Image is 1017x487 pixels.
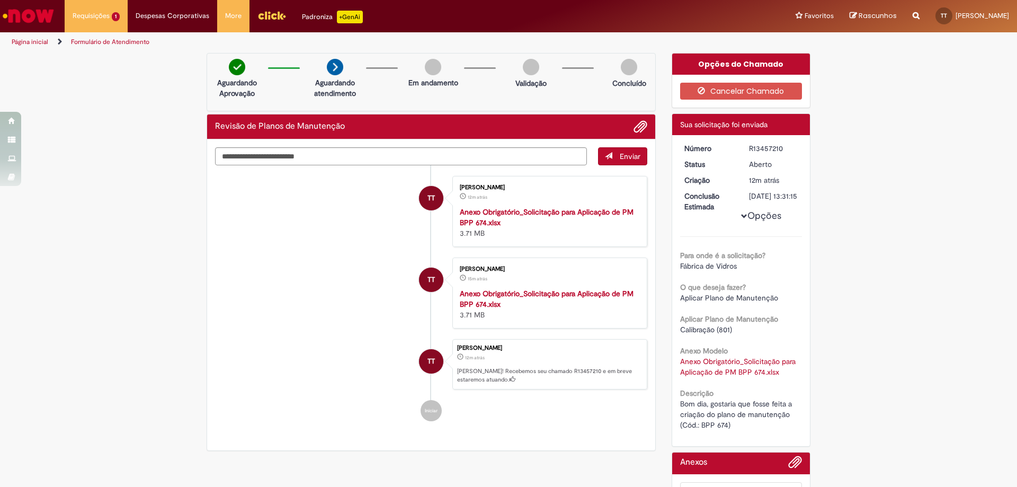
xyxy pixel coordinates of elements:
time: 28/08/2025 11:30:39 [468,194,487,200]
b: Descrição [680,388,713,398]
a: Anexo Obrigatório_Solicitação para Aplicação de PM BPP 674.xlsx [460,207,634,227]
time: 28/08/2025 11:27:54 [468,276,487,282]
span: TT [941,12,947,19]
dt: Conclusão Estimada [676,191,742,212]
div: Opções do Chamado [672,54,810,75]
img: img-circle-grey.png [621,59,637,75]
div: 28/08/2025 11:31:12 [749,175,798,185]
a: Página inicial [12,38,48,46]
div: Aberto [749,159,798,170]
span: TT [427,349,435,374]
img: arrow-next.png [327,59,343,75]
span: Fábrica de Vidros [680,261,737,271]
button: Cancelar Chamado [680,83,802,100]
dt: Status [676,159,742,170]
a: Anexo Obrigatório_Solicitação para Aplicação de PM BPP 674.xlsx [460,289,634,309]
div: [PERSON_NAME] [460,184,636,191]
span: TT [427,185,435,211]
div: [PERSON_NAME] [457,345,641,351]
li: Tayla Flores Taveira [215,339,647,390]
span: Aplicar Plano de Manutenção [680,293,778,303]
time: 28/08/2025 11:31:12 [749,175,779,185]
ul: Trilhas de página [8,32,670,52]
div: [PERSON_NAME] [460,266,636,272]
span: 12m atrás [468,194,487,200]
button: Adicionar anexos [788,455,802,474]
span: Bom dia, gostaria que fosse feita a criação do plano de manutenção (Cód.: BPP 674) [680,399,794,430]
b: O que deseja fazer? [680,282,746,292]
span: Despesas Corporativas [136,11,209,21]
p: Aguardando atendimento [309,77,361,99]
div: Tayla Flores Taveira [419,186,443,210]
a: Rascunhos [850,11,897,21]
div: Tayla Flores Taveira [419,349,443,374]
span: Rascunhos [859,11,897,21]
dt: Criação [676,175,742,185]
div: Tayla Flores Taveira [419,268,443,292]
p: Concluído [612,78,646,88]
button: Enviar [598,147,647,165]
span: Requisições [73,11,110,21]
span: Favoritos [805,11,834,21]
textarea: Digite sua mensagem aqui... [215,147,587,165]
img: ServiceNow [1,5,56,26]
p: Em andamento [408,77,458,88]
div: 3.71 MB [460,207,636,238]
p: [PERSON_NAME]! Recebemos seu chamado R13457210 e em breve estaremos atuando. [457,367,641,384]
span: 15m atrás [468,276,487,282]
button: Adicionar anexos [634,120,647,134]
p: +GenAi [337,11,363,23]
p: Validação [515,78,547,88]
img: img-circle-grey.png [425,59,441,75]
div: Padroniza [302,11,363,23]
span: Sua solicitação foi enviada [680,120,768,129]
p: Aguardando Aprovação [211,77,263,99]
span: 12m atrás [749,175,779,185]
h2: Anexos [680,458,707,467]
time: 28/08/2025 11:31:12 [465,355,485,361]
div: 3.71 MB [460,288,636,320]
b: Para onde é a solicitação? [680,251,765,260]
b: Anexo Modelo [680,346,728,356]
span: Enviar [620,152,640,161]
span: [PERSON_NAME] [956,11,1009,20]
h2: Revisão de Planos de Manutenção Histórico de tíquete [215,122,345,131]
span: 1 [112,12,120,21]
span: TT [427,267,435,293]
a: Download de Anexo Obrigatório_Solicitação para Aplicação de PM BPP 674.xlsx [680,357,798,377]
span: Calibração (801) [680,325,732,334]
img: click_logo_yellow_360x200.png [257,7,286,23]
span: 12m atrás [465,355,485,361]
div: [DATE] 13:31:15 [749,191,798,201]
b: Aplicar Plano de Manutenção [680,314,778,324]
img: img-circle-grey.png [523,59,539,75]
a: Formulário de Atendimento [71,38,149,46]
span: More [225,11,242,21]
img: check-circle-green.png [229,59,245,75]
ul: Histórico de tíquete [215,165,647,432]
div: R13457210 [749,143,798,154]
dt: Número [676,143,742,154]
